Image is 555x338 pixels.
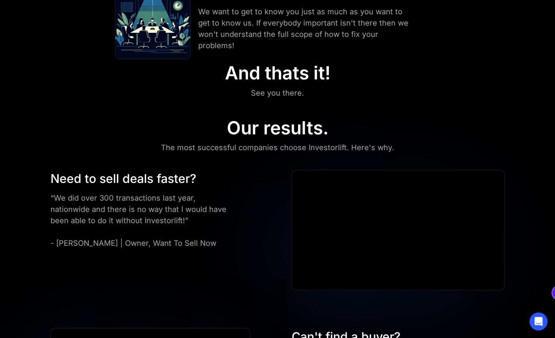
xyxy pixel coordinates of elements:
[227,117,329,139] div: Our results.
[161,142,394,154] div: The most successful companies choose Investorlift. Here's why.
[50,192,230,249] div: “We did over 300 transactions last year, nationwide and there is no way that I would have been ab...
[292,170,504,290] iframe: NICK PERRY
[50,170,230,188] div: Need to sell deals faster?
[225,62,330,84] div: And thats it!
[529,312,547,330] div: Open Intercom Messenger
[198,6,416,51] div: We want to get to know you just as much as you want to get to know us. If everybody important isn...
[251,87,304,99] div: See you there.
